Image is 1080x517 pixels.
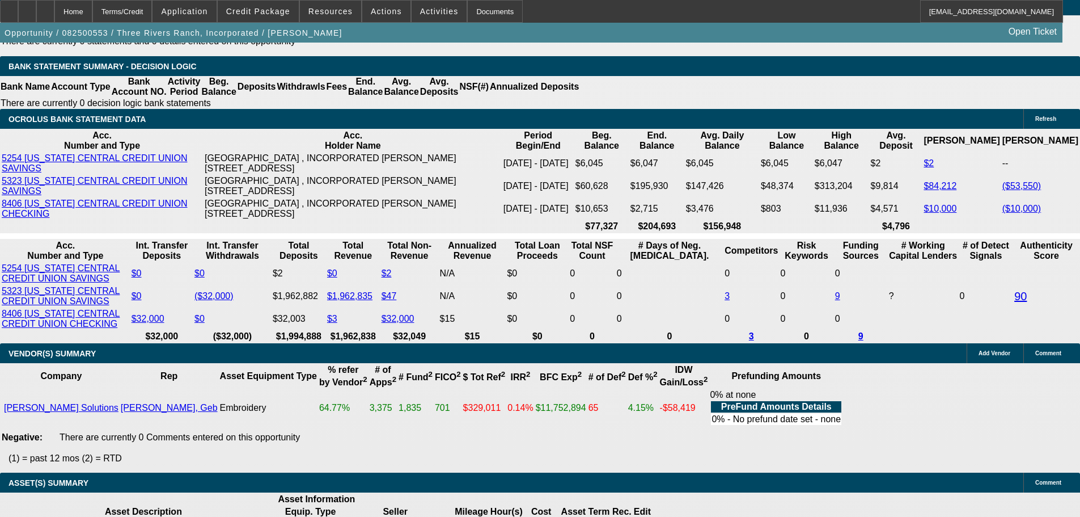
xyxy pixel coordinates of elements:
[616,285,723,307] td: 0
[9,115,146,124] span: OCROLUS BANK STATEMENT DATA
[327,240,380,262] th: Total Revenue
[2,263,120,283] a: 5254 [US_STATE] CENTRAL CREDIT UNION SAVINGS
[272,263,325,284] td: $2
[327,331,380,342] th: $1,962,838
[569,285,615,307] td: 0
[237,76,277,98] th: Deposits
[121,403,218,413] a: [PERSON_NAME], Geb
[429,370,433,379] sup: 2
[653,370,657,379] sup: 2
[630,153,684,174] td: $6,047
[226,7,290,16] span: Credit Package
[1002,130,1079,152] th: [PERSON_NAME]
[923,130,1000,152] th: [PERSON_NAME]
[326,76,348,98] th: Fees
[382,291,397,301] a: $47
[507,389,533,427] td: 0.14%
[2,432,43,442] b: Negative:
[1002,181,1041,191] a: ($53,550)
[731,371,821,381] b: Prefunding Amounts
[204,130,502,152] th: Acc. Holder Name
[616,308,723,330] td: 0
[685,198,759,220] td: $3,476
[959,240,1013,262] th: # of Detect Signals
[724,263,778,284] td: 0
[835,308,887,330] td: 0
[835,263,887,284] td: 0
[300,1,361,22] button: Resources
[4,403,118,413] a: [PERSON_NAME] Solutions
[858,331,863,341] a: 9
[616,263,723,284] td: 0
[575,130,629,152] th: Beg. Balance
[630,175,684,197] td: $195,930
[1002,204,1041,213] a: ($10,000)
[501,370,505,379] sup: 2
[220,371,317,381] b: Asset Equipment Type
[628,372,658,382] b: Def %
[319,389,368,427] td: 64.77%
[194,291,234,301] a: ($32,000)
[167,76,201,98] th: Activity Period
[540,372,582,382] b: BFC Exp
[506,263,568,284] td: $0
[506,285,568,307] td: $0
[780,308,833,330] td: 0
[888,240,958,262] th: # Working Capital Lenders
[308,7,353,16] span: Resources
[621,370,625,379] sup: 2
[463,389,506,427] td: $329,011
[1035,350,1061,356] span: Comment
[685,130,759,152] th: Avg. Daily Balance
[370,365,396,387] b: # of Apps
[588,372,626,382] b: # of Def
[440,314,505,324] div: $15
[204,175,502,197] td: [GEOGRAPHIC_DATA] , INCORPORATED [PERSON_NAME] [STREET_ADDRESS]
[439,285,506,307] td: N/A
[569,263,615,284] td: 0
[2,153,187,173] a: 5254 [US_STATE] CENTRAL CREDIT UNION SAVINGS
[588,389,626,427] td: 65
[201,76,236,98] th: Beg. Balance
[506,308,568,330] td: $0
[578,370,582,379] sup: 2
[1,130,203,152] th: Acc. Number and Type
[456,370,460,379] sup: 2
[710,390,842,426] div: 0% at none
[575,153,629,174] td: $6,045
[327,268,337,278] a: $0
[398,389,433,427] td: 1,835
[420,76,459,98] th: Avg. Deposits
[780,285,833,307] td: 0
[704,375,708,384] sup: 2
[111,76,167,98] th: Bank Account NO.
[569,240,615,262] th: Sum of the Total NSF Count and Total Overdraft Fee Count from Ocrolus
[870,153,922,174] td: $2
[506,240,568,262] th: Total Loan Proceeds
[959,263,1013,330] td: 0
[219,389,317,427] td: Embroidery
[439,263,506,284] td: N/A
[659,389,709,427] td: -$58,419
[276,76,325,98] th: Withdrawls
[327,314,337,323] a: $3
[194,240,271,262] th: Int. Transfer Withdrawals
[575,198,629,220] td: $10,653
[503,130,574,152] th: Period Begin/End
[924,204,956,213] a: $10,000
[1014,240,1079,262] th: Authenticity Score
[889,291,894,301] span: Refresh to pull Number of Working Capital Lenders
[369,389,397,427] td: 3,375
[814,153,869,174] td: $6,047
[575,221,629,232] th: $77,327
[711,414,841,425] td: 0% - No prefund date set - none
[272,285,325,307] td: $1,962,882
[132,268,142,278] a: $0
[870,175,922,197] td: $9,814
[1035,116,1056,122] span: Refresh
[835,240,887,262] th: Funding Sources
[1035,480,1061,486] span: Comment
[630,198,684,220] td: $2,715
[724,308,778,330] td: 0
[979,350,1010,356] span: Add Vendor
